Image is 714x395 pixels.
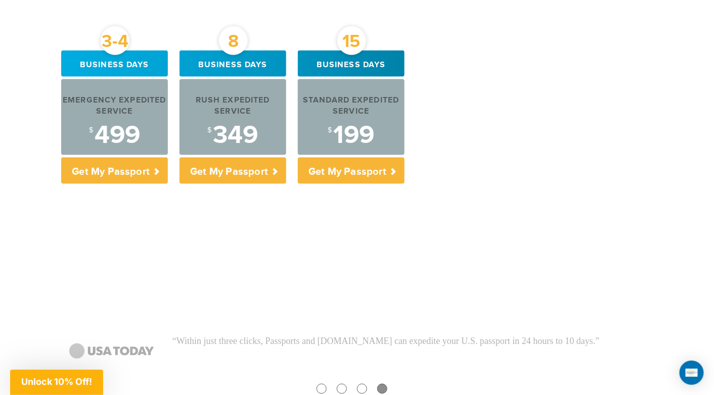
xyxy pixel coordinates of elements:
sup: $ [328,126,332,134]
div: 499 [61,123,168,148]
div: Business days [61,51,168,77]
span: Unlock 10% Off! [21,376,92,387]
iframe: Customer reviews powered by Trustpilot [54,214,660,335]
p: Get My Passport [298,158,405,184]
div: 199 [298,123,405,148]
div: Open Intercom Messenger [680,361,704,385]
div: Rush Expedited Service [180,95,286,118]
div: Emergency Expedited Service [61,95,168,118]
p: Get My Passport [180,158,286,184]
p: Get My Passport [61,158,168,184]
sup: $ [207,126,211,134]
div: 8 [219,26,248,55]
a: 8 Business days Rush Expedited Service $349 Get My Passport [180,51,286,184]
div: 15 [337,26,366,55]
div: Business days [298,51,405,77]
img: USA-Today [61,335,162,367]
sup: $ [89,126,93,134]
p: “Within just three clicks, Passports and [DOMAIN_NAME] can expedite your U.S. passport in 24 hour... [172,335,653,349]
div: Standard Expedited Service [298,95,405,118]
a: 15 Business days Standard Expedited Service $199 Get My Passport [298,51,405,184]
div: Business days [180,51,286,77]
a: 3-4 Business days Emergency Expedited Service $499 Get My Passport [61,51,168,184]
div: 3-4 [101,26,129,55]
div: 349 [180,123,286,148]
div: Unlock 10% Off! [10,370,103,395]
